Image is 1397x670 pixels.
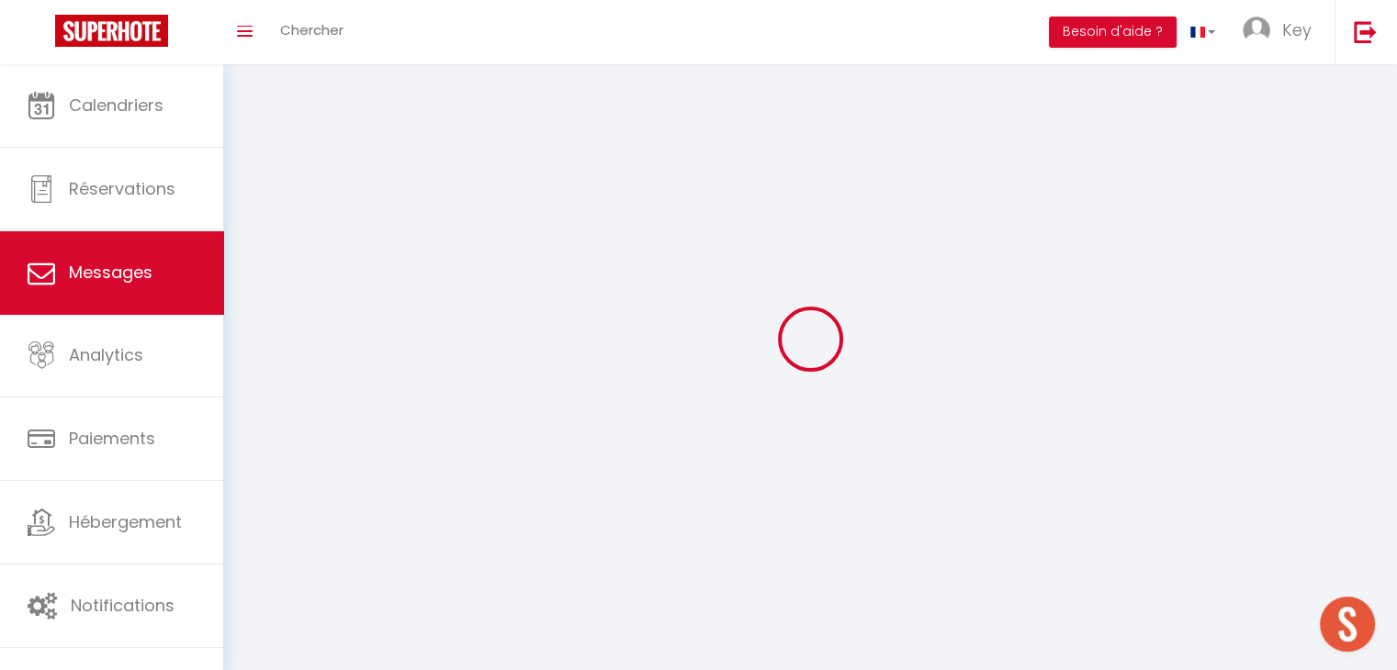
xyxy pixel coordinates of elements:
span: Analytics [69,343,143,366]
span: Key [1282,18,1312,41]
img: logout [1354,20,1377,43]
span: Messages [69,261,152,284]
img: Super Booking [55,15,168,47]
span: Hébergement [69,510,182,533]
div: Open chat [1320,597,1375,652]
span: Calendriers [69,94,163,117]
span: Chercher [280,20,344,39]
img: ... [1243,17,1270,44]
span: Paiements [69,427,155,450]
button: Besoin d'aide ? [1049,17,1177,48]
span: Notifications [71,594,175,617]
span: Réservations [69,177,175,200]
